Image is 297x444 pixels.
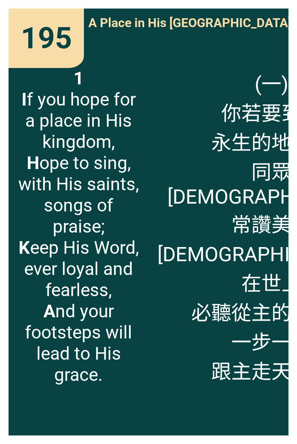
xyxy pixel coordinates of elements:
[27,152,39,174] b: H
[19,237,30,258] b: K
[21,21,72,56] span: 195
[74,68,84,89] b: 1
[17,68,140,385] span: f you hope for a place in His kingdom, ope to sing, with His saints, songs of praise; eep His Wor...
[43,301,55,322] b: A
[22,89,27,110] b: I
[88,15,291,30] span: A Place in His [GEOGRAPHIC_DATA]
